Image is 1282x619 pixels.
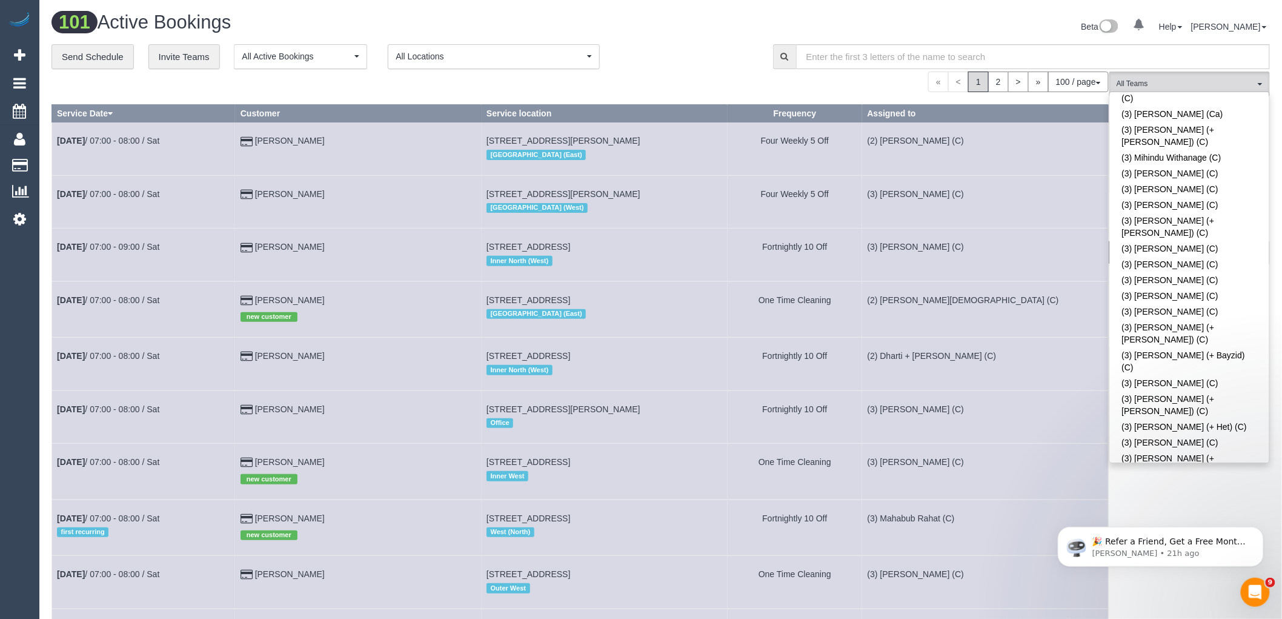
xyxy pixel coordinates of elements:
[862,281,1108,337] td: Assigned to
[728,281,862,337] td: Frequency
[1110,181,1269,197] a: (3) [PERSON_NAME] (C)
[487,404,640,414] span: [STREET_ADDRESS][PERSON_NAME]
[1110,288,1269,304] a: (3) [PERSON_NAME] (C)
[57,189,159,199] a: [DATE]/ 07:00 - 08:00 / Sat
[52,444,236,500] td: Schedule date
[482,390,728,443] td: Service location
[7,12,32,29] a: Automaid Logo
[57,136,159,146] a: [DATE]/ 07:00 - 08:00 / Sat
[52,338,236,390] td: Schedule date
[482,556,728,609] td: Service location
[487,351,570,361] span: [STREET_ADDRESS]
[235,281,481,337] td: Customer
[52,281,236,337] td: Schedule date
[487,418,513,428] span: Office
[57,242,85,252] b: [DATE]
[487,150,586,159] span: [GEOGRAPHIC_DATA] (East)
[862,122,1108,175] td: Assigned to
[57,189,85,199] b: [DATE]
[862,500,1108,555] td: Assigned to
[53,47,209,58] p: Message from Ellie, sent 21h ago
[57,514,159,523] a: [DATE]/ 07:00 - 08:00 / Sat
[1159,22,1183,32] a: Help
[728,500,862,555] td: Frequency
[57,527,108,537] span: first recurring
[482,281,728,337] td: Service location
[482,105,728,122] th: Service location
[241,244,253,252] i: Credit Card Payment
[1110,213,1269,241] a: (3) [PERSON_NAME] (+ [PERSON_NAME]) (C)
[57,404,85,414] b: [DATE]
[241,458,253,467] i: Credit Card Payment
[1110,391,1269,419] a: (3) [PERSON_NAME] (+ [PERSON_NAME]) (C)
[487,583,530,593] span: Outer West
[1110,272,1269,288] a: (3) [PERSON_NAME] (C)
[241,515,253,523] i: Credit Card Payment
[235,105,481,122] th: Customer
[1110,435,1269,450] a: (3) [PERSON_NAME] (C)
[235,122,481,175] td: Customer
[51,44,134,70] a: Send Schedule
[52,556,236,609] td: Schedule date
[1048,72,1109,92] button: 100 / page
[1098,19,1118,35] img: New interface
[235,175,481,228] td: Customer
[51,12,652,33] h1: Active Bookings
[255,351,325,361] a: [PERSON_NAME]
[1110,347,1269,375] a: (3) [PERSON_NAME] (+ Bayzid) (C)
[482,338,728,390] td: Service location
[862,556,1108,609] td: Assigned to
[235,556,481,609] td: Customer
[52,105,236,122] th: Service Date
[728,556,862,609] td: Frequency
[1110,419,1269,435] a: (3) [PERSON_NAME] (+ Het) (C)
[482,444,728,500] td: Service location
[968,72,989,92] span: 1
[487,569,570,579] span: [STREET_ADDRESS]
[482,229,728,281] td: Service location
[862,338,1108,390] td: Assigned to
[52,175,236,228] td: Schedule date
[728,122,862,175] td: Frequency
[487,514,570,523] span: [STREET_ADDRESS]
[728,175,862,228] td: Frequency
[241,190,253,199] i: Credit Card Payment
[241,530,297,540] span: new customer
[1241,578,1270,607] iframe: Intercom live chat
[52,229,236,281] td: Schedule date
[255,136,325,146] a: [PERSON_NAME]
[487,203,588,213] span: [GEOGRAPHIC_DATA] (West)
[487,527,534,537] span: West (North)
[1110,375,1269,391] a: (3) [PERSON_NAME] (C)
[487,200,722,216] div: Location
[487,306,722,322] div: Location
[235,229,481,281] td: Customer
[487,471,528,481] span: Inner West
[255,457,325,467] a: [PERSON_NAME]
[487,580,722,596] div: Location
[52,122,236,175] td: Schedule date
[57,242,159,252] a: [DATE]/ 07:00 - 09:00 / Sat
[928,72,949,92] span: «
[241,474,297,484] span: new customer
[148,44,220,70] a: Invite Teams
[1110,450,1269,478] a: (3) [PERSON_NAME] (+ [PERSON_NAME]) (C)
[388,44,600,69] button: All Locations
[1008,72,1029,92] a: >
[1110,78,1269,106] a: (3) Manumi (+ [PERSON_NAME]) (C)
[487,253,722,269] div: Location
[396,50,584,62] span: All Locations
[255,242,325,252] a: [PERSON_NAME]
[1110,256,1269,272] a: (3) [PERSON_NAME] (C)
[1117,79,1255,89] span: All Teams
[482,122,728,175] td: Service location
[241,138,253,146] i: Credit Card Payment
[1110,166,1269,181] a: (3) [PERSON_NAME] (C)
[1109,72,1270,96] button: All Teams
[487,256,553,266] span: Inner North (West)
[728,229,862,281] td: Frequency
[57,136,85,146] b: [DATE]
